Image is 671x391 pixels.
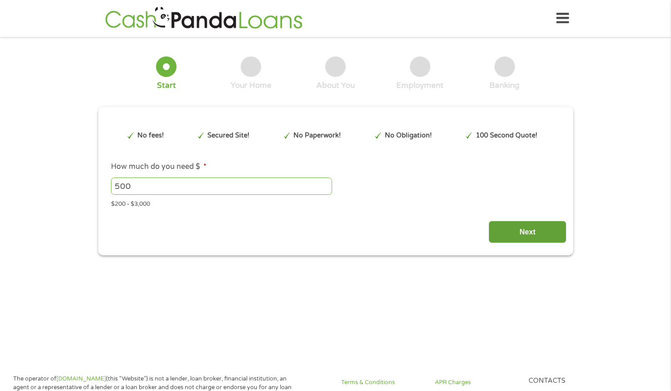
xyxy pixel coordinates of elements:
h4: Contacts [529,377,611,386]
div: Banking [489,81,520,91]
a: APR Charges [435,378,518,387]
a: Terms & Conditions [341,378,424,387]
img: GetLoanNow Logo [102,5,305,31]
p: No fees! [137,131,164,141]
label: How much do you need $ [111,162,207,172]
div: Start [157,81,176,91]
div: Employment [396,81,444,91]
a: [DOMAIN_NAME] [56,375,106,382]
p: Secured Site! [207,131,249,141]
div: Your Home [231,81,272,91]
input: Next [489,221,566,243]
p: No Paperwork! [293,131,341,141]
p: No Obligation! [385,131,432,141]
div: $200 - $3,000 [111,197,560,209]
p: 100 Second Quote! [476,131,537,141]
div: About You [316,81,355,91]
